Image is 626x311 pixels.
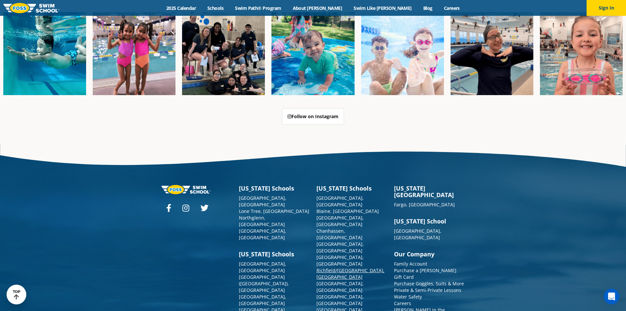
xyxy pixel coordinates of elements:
[394,218,465,224] h3: [US_STATE] School
[316,267,384,280] a: Richfield/[GEOGRAPHIC_DATA], [GEOGRAPHIC_DATA]
[394,267,456,280] a: Purchase a [PERSON_NAME] Gift Card
[394,185,465,198] h3: [US_STATE][GEOGRAPHIC_DATA]
[3,3,59,13] img: FOSS Swim School Logo
[316,215,364,227] a: [GEOGRAPHIC_DATA], [GEOGRAPHIC_DATA]
[282,108,344,125] a: Follow on Instagram
[3,12,86,95] img: Fa25-Website-Images-1-600x600.png
[239,185,310,192] h3: [US_STATE] Schools
[239,215,285,227] a: Northglenn, [GEOGRAPHIC_DATA]
[182,12,265,95] img: Fa25-Website-Images-2-600x600.png
[316,294,364,306] a: [GEOGRAPHIC_DATA], [GEOGRAPHIC_DATA]
[316,185,387,192] h3: [US_STATE] Schools
[161,5,202,11] a: 2025 Calendar
[316,280,364,293] a: [GEOGRAPHIC_DATA], [GEOGRAPHIC_DATA]
[348,5,418,11] a: Swim Like [PERSON_NAME]
[202,5,229,11] a: Schools
[287,5,348,11] a: About [PERSON_NAME]
[229,5,287,11] a: Swim Path® Program
[239,274,289,293] a: [GEOGRAPHIC_DATA] ([GEOGRAPHIC_DATA]), [GEOGRAPHIC_DATA]
[239,294,286,306] a: [GEOGRAPHIC_DATA], [GEOGRAPHIC_DATA]
[451,12,533,95] img: Fa25-Website-Images-9-600x600.jpg
[93,12,175,95] img: Fa25-Website-Images-8-600x600.jpg
[394,300,411,306] a: Careers
[316,241,364,254] a: [GEOGRAPHIC_DATA], [GEOGRAPHIC_DATA]
[394,261,427,267] a: Family Account
[394,287,461,293] a: Private & Semi-Private Lessons
[604,289,619,304] iframe: Intercom live chat
[161,185,211,194] img: Foss-logo-horizontal-white.svg
[239,228,286,241] a: [GEOGRAPHIC_DATA], [GEOGRAPHIC_DATA]
[417,5,438,11] a: Blog
[316,254,364,267] a: [GEOGRAPHIC_DATA], [GEOGRAPHIC_DATA]
[394,280,464,287] a: Purchase Goggles, Suits & More
[438,5,465,11] a: Careers
[316,228,362,241] a: Chanhassen, [GEOGRAPHIC_DATA]
[271,12,354,95] img: Fa25-Website-Images-600x600.png
[394,201,455,208] a: Fargo, [GEOGRAPHIC_DATA]
[239,208,309,214] a: Lone Tree, [GEOGRAPHIC_DATA]
[316,195,364,208] a: [GEOGRAPHIC_DATA], [GEOGRAPHIC_DATA]
[394,228,441,241] a: [GEOGRAPHIC_DATA], [GEOGRAPHIC_DATA]
[239,195,286,208] a: [GEOGRAPHIC_DATA], [GEOGRAPHIC_DATA]
[239,251,310,257] h3: [US_STATE] Schools
[13,290,20,300] div: TOP
[316,208,379,214] a: Blaine, [GEOGRAPHIC_DATA]
[394,294,422,300] a: Water Safety
[394,251,465,257] h3: Our Company
[540,12,623,95] img: Fa25-Website-Images-14-600x600.jpg
[239,261,286,273] a: [GEOGRAPHIC_DATA], [GEOGRAPHIC_DATA]
[361,12,444,95] img: FCC_FOSS_GeneralShoot_May_FallCampaign_lowres-9556-600x600.jpg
